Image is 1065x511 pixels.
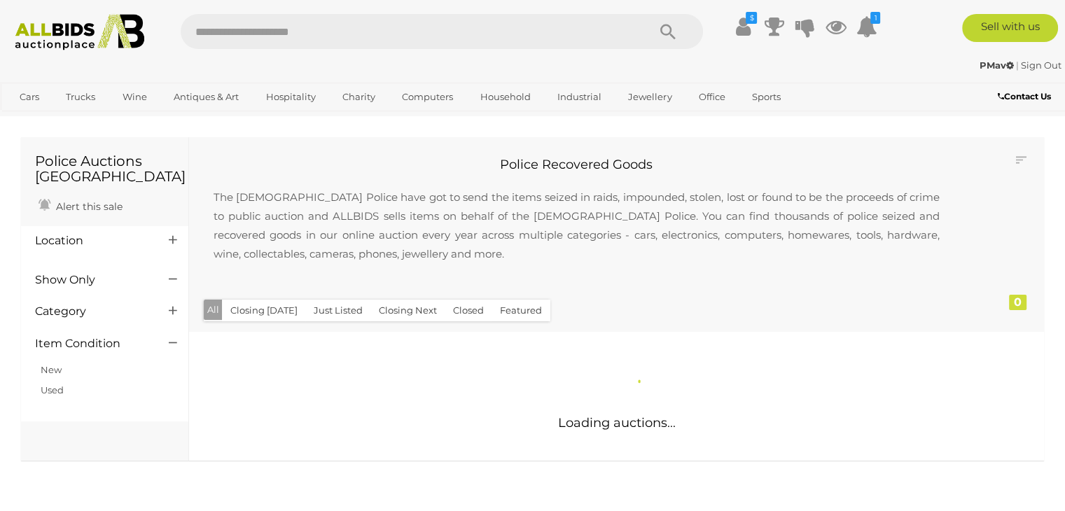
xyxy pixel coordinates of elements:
[743,85,790,108] a: Sports
[113,85,156,108] a: Wine
[633,14,703,49] button: Search
[370,300,445,321] button: Closing Next
[11,108,128,132] a: [GEOGRAPHIC_DATA]
[492,300,550,321] button: Featured
[57,85,104,108] a: Trucks
[471,85,540,108] a: Household
[222,300,306,321] button: Closing [DATE]
[41,364,62,375] a: New
[619,85,681,108] a: Jewellery
[548,85,611,108] a: Industrial
[962,14,1058,42] a: Sell with us
[35,305,148,318] h4: Category
[200,174,954,277] p: The [DEMOGRAPHIC_DATA] Police have got to send the items seized in raids, impounded, stolen, lost...
[870,12,880,24] i: 1
[998,89,1054,104] a: Contact Us
[165,85,248,108] a: Antiques & Art
[445,300,492,321] button: Closed
[41,384,64,395] a: Used
[856,14,877,39] a: 1
[35,337,148,350] h4: Item Condition
[998,91,1051,101] b: Contact Us
[746,12,757,24] i: $
[333,85,384,108] a: Charity
[732,14,753,39] a: $
[558,415,676,430] span: Loading auctions...
[200,158,954,172] h2: Police Recovered Goods
[1016,59,1019,71] span: |
[53,200,123,213] span: Alert this sale
[1021,59,1061,71] a: Sign Out
[204,300,223,320] button: All
[35,195,126,216] a: Alert this sale
[305,300,371,321] button: Just Listed
[11,85,48,108] a: Cars
[35,274,148,286] h4: Show Only
[8,14,152,50] img: Allbids.com.au
[393,85,462,108] a: Computers
[980,59,1016,71] a: PMav
[35,234,148,247] h4: Location
[257,85,325,108] a: Hospitality
[980,59,1014,71] strong: PMav
[1009,295,1026,310] div: 0
[690,85,735,108] a: Office
[35,153,174,184] h1: Police Auctions [GEOGRAPHIC_DATA]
